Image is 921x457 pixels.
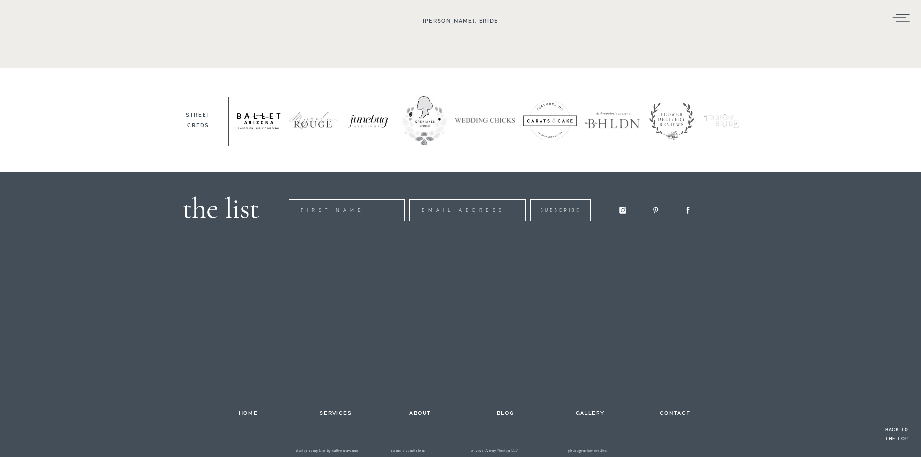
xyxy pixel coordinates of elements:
[219,408,278,416] a: home
[541,448,634,456] a: photographer credits
[265,29,325,51] button: Subscribe
[309,408,363,416] a: services
[882,426,911,452] a: back to the top
[449,448,541,456] h3: © 2020 Array Design LLC
[176,110,220,133] h3: street creds
[479,408,532,416] a: blog
[287,448,368,456] a: design template by saffron avenue
[368,448,449,456] a: terms + conditions
[564,408,617,416] a: gallery
[395,16,526,26] h3: [PERSON_NAME], Bride
[649,408,702,416] a: contact
[173,187,259,221] h1: the list
[275,37,315,43] span: Subscribe
[394,408,447,416] a: about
